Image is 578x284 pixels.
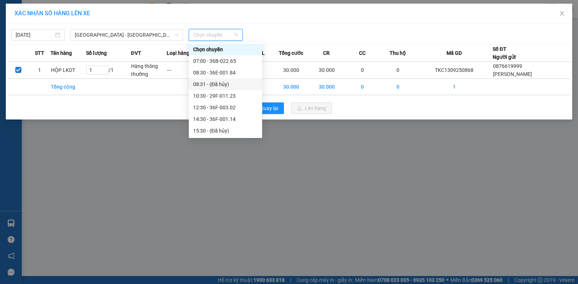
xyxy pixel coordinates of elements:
[193,80,258,88] div: 08:31 - (Đã hủy)
[345,79,380,95] td: 0
[493,45,516,61] div: Số ĐT Người gửi
[193,127,258,135] div: 15:30 - (Đã hủy)
[167,62,202,79] td: ---
[309,79,345,95] td: 30.000
[78,31,125,36] strong: Hotline : 0889 23 23 23
[559,11,565,16] span: close
[29,62,50,79] td: 1
[131,62,166,79] td: Hàng thông thường
[260,104,278,112] span: Quay lại
[193,29,238,40] span: Chọn chuyến
[193,104,258,111] div: 12:30 - 36F-003.02
[273,79,309,95] td: 30.000
[246,102,284,114] button: rollbackQuay lại
[380,79,416,95] td: 0
[493,71,532,77] span: [PERSON_NAME]
[359,49,366,57] span: CC
[69,37,133,44] strong: : [DOMAIN_NAME]
[16,31,54,39] input: 13/09/2025
[390,49,406,57] span: Thu hộ
[416,62,493,79] td: TKC1309250868
[416,79,493,95] td: 1
[7,11,41,45] img: logo
[72,21,131,29] strong: PHIẾU GỬI HÀNG
[345,62,380,79] td: 0
[131,49,141,57] span: ĐVT
[323,49,330,57] span: CR
[50,62,86,79] td: HỘP LKDT
[50,49,72,57] span: Tên hàng
[175,33,179,37] span: down
[193,57,258,65] div: 07:00 - 36B-022.65
[380,62,416,79] td: 0
[193,92,258,100] div: 10:30 - 29F-011.23
[86,49,107,57] span: Số lượng
[50,79,86,95] td: Tổng cộng
[35,49,44,57] span: STT
[86,62,131,79] td: / 1
[75,29,179,40] span: Hà Nội - Thanh Hóa
[193,69,258,77] div: 08:30 - 36E-001.84
[279,49,303,57] span: Tổng cước
[291,102,332,114] button: uploadLên hàng
[69,38,86,44] span: Website
[193,45,258,53] div: Chọn chuyến
[167,49,190,57] span: Loại hàng
[552,4,572,24] button: Close
[447,49,462,57] span: Mã GD
[189,44,262,55] div: Chọn chuyến
[273,62,309,79] td: 30.000
[493,63,522,69] span: 0876619999
[193,115,258,123] div: 14:30 - 36F-001.14
[52,12,151,20] strong: CÔNG TY TNHH VĨNH QUANG
[309,62,345,79] td: 30.000
[15,10,90,17] span: XÁC NHẬN SỐ HÀNG LÊN XE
